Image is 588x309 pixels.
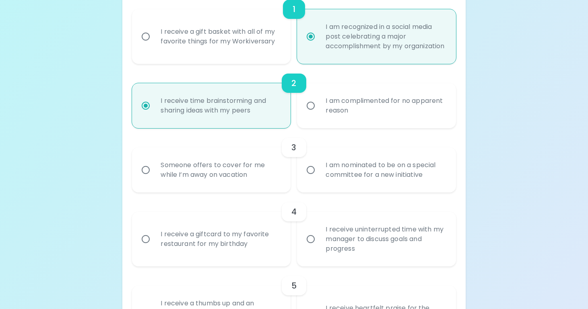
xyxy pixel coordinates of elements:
[293,3,295,16] h6: 1
[132,192,456,266] div: choice-group-check
[291,279,297,292] h6: 5
[154,86,286,125] div: I receive time brainstorming and sharing ideas with my peers
[319,86,451,125] div: I am complimented for no apparent reason
[291,141,296,154] h6: 3
[319,215,451,263] div: I receive uninterrupted time with my manager to discuss goals and progress
[319,151,451,189] div: I am nominated to be on a special committee for a new initiative
[154,151,286,189] div: Someone offers to cover for me while I’m away on vacation
[291,205,297,218] h6: 4
[154,17,286,56] div: I receive a gift basket with all of my favorite things for my Workiversary
[132,64,456,128] div: choice-group-check
[154,220,286,258] div: I receive a giftcard to my favorite restaurant for my birthday
[132,128,456,192] div: choice-group-check
[291,77,296,90] h6: 2
[319,12,451,61] div: I am recognized in a social media post celebrating a major accomplishment by my organization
